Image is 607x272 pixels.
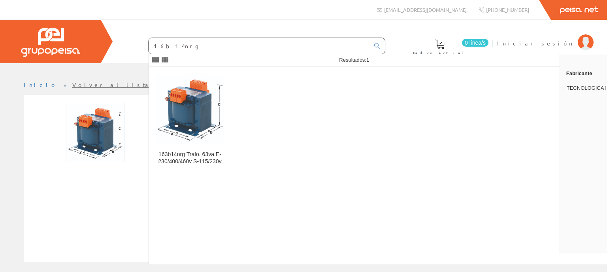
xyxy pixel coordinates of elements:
[384,6,467,13] span: [EMAIL_ADDRESS][DOMAIN_NAME]
[24,81,57,88] a: Inicio
[21,28,80,57] img: Grupo Peisa
[149,38,369,54] input: Buscar ...
[155,74,224,144] img: 163b14nrg Trafo. 63va E-230/400/460v S-115/230v
[149,67,231,174] a: 163b14nrg Trafo. 63va E-230/400/460v S-115/230v 163b14nrg Trafo. 63va E-230/400/460v S-115/230v
[413,49,467,57] span: Pedido actual
[339,57,369,63] span: Resultados:
[72,81,228,88] a: Volver al listado de productos
[366,57,369,63] span: 1
[66,103,124,162] img: Foto artículo 163b14nrg Trafo. 63va E-230_400_460v S-115_230v (148.22134387352x150)
[155,151,224,165] div: 163b14nrg Trafo. 63va E-230/400/460v S-115/230v
[462,39,488,47] span: 0 línea/s
[486,6,529,13] span: [PHONE_NUMBER]
[497,39,574,47] span: Iniciar sesión
[497,33,594,40] a: Iniciar sesión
